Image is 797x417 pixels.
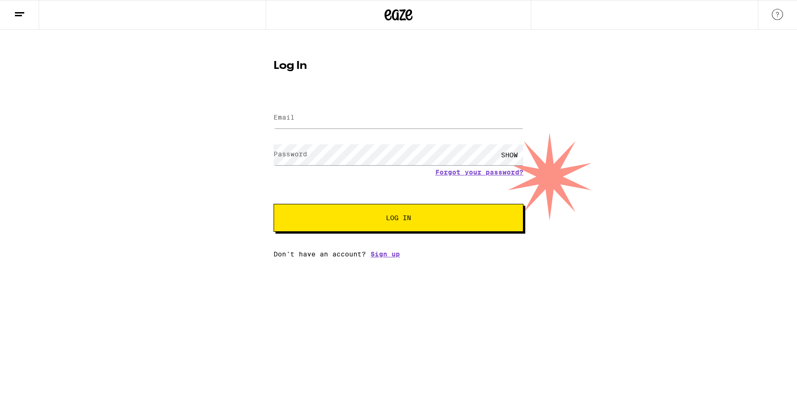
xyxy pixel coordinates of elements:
[495,144,523,165] div: SHOW
[274,250,523,258] div: Don't have an account?
[435,168,523,176] a: Forgot your password?
[386,215,411,221] span: Log In
[274,150,307,158] label: Password
[274,108,523,128] input: Email
[274,114,295,121] label: Email
[274,61,523,72] h1: Log In
[274,204,523,232] button: Log In
[371,250,400,258] a: Sign up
